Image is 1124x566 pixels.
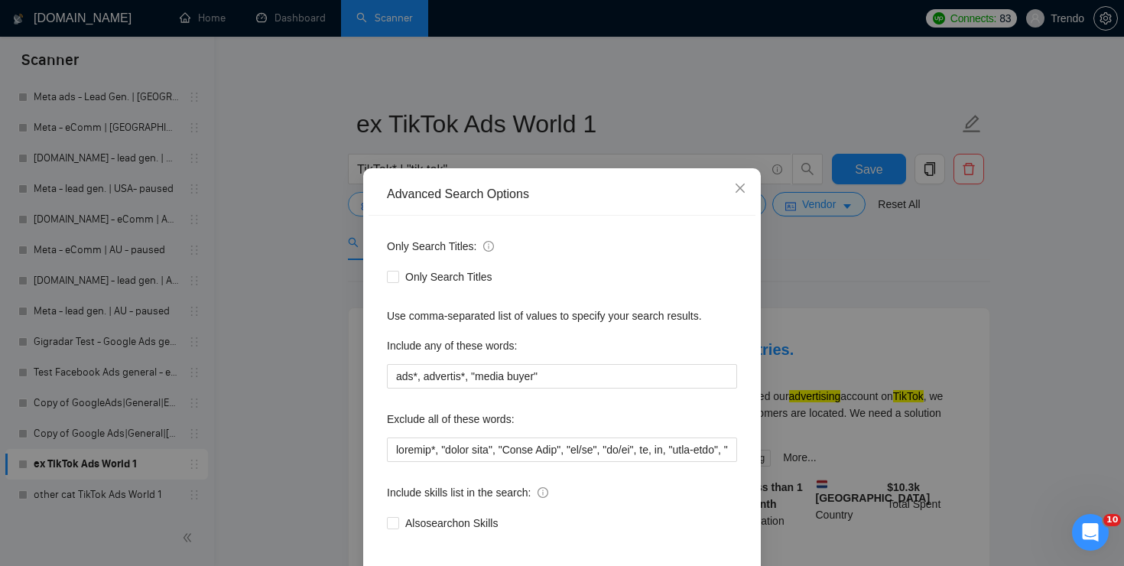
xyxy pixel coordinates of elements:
span: info-circle [538,487,548,498]
span: Include skills list in the search: [387,484,548,501]
span: info-circle [483,241,494,252]
label: Exclude all of these words: [387,407,515,431]
span: close [734,182,746,194]
span: Only Search Titles [399,268,499,285]
span: 10 [1103,514,1121,526]
iframe: Intercom live chat [1072,514,1109,551]
div: Advanced Search Options [387,186,737,203]
button: Close [720,168,761,210]
label: Include any of these words: [387,333,517,358]
span: Also search on Skills [399,515,504,532]
div: Use comma-separated list of values to specify your search results. [387,307,737,324]
span: Only Search Titles: [387,238,494,255]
